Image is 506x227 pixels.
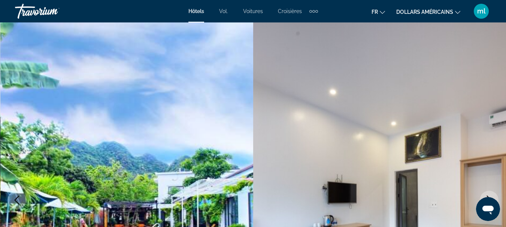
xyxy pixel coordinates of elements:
button: Next image [480,191,499,209]
font: dollars américains [396,9,453,15]
a: Travorium [15,1,90,21]
iframe: Bouton de lancement de la fenêtre de messagerie [476,197,500,221]
a: Voitures [243,8,263,14]
button: Menu utilisateur [472,3,491,19]
a: Croisières [278,8,302,14]
font: ml [477,7,485,15]
button: Previous image [7,191,26,209]
button: Changer de langue [372,6,385,17]
a: Hôtels [188,8,204,14]
font: fr [372,9,378,15]
a: Vol. [219,8,228,14]
button: Éléments de navigation supplémentaires [309,5,318,17]
button: Changer de devise [396,6,460,17]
